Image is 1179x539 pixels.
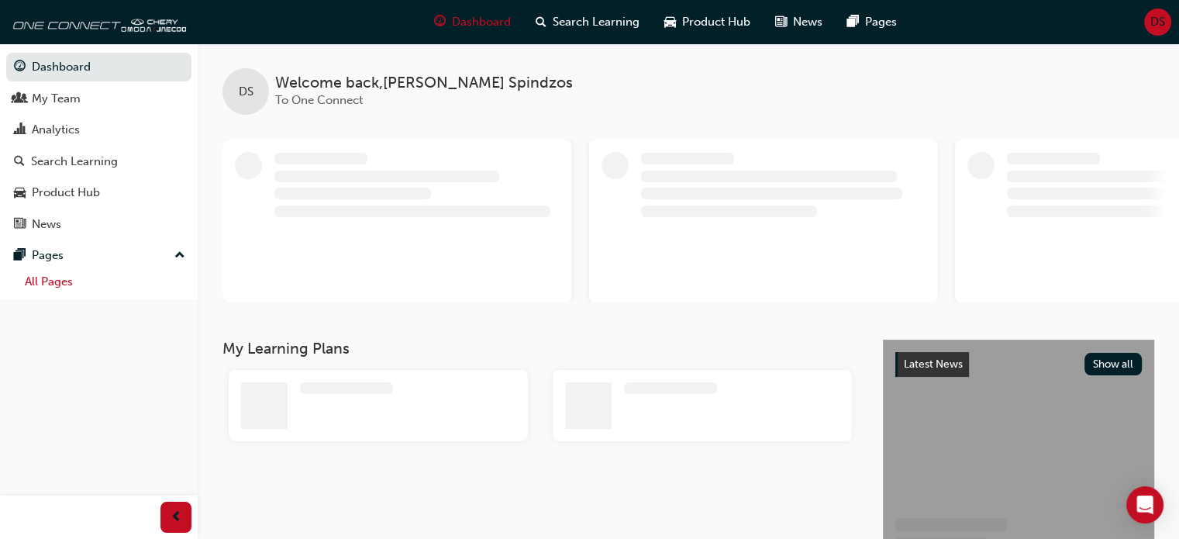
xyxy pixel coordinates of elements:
span: news-icon [14,218,26,232]
span: search-icon [14,155,25,169]
a: Search Learning [6,147,191,176]
div: Product Hub [32,184,100,202]
a: All Pages [19,270,191,294]
h3: My Learning Plans [222,340,858,358]
button: Pages [6,241,191,270]
span: pages-icon [847,12,859,32]
a: News [6,210,191,239]
a: Analytics [6,116,191,144]
span: up-icon [174,246,185,266]
span: prev-icon [171,508,182,527]
div: Open Intercom Messenger [1126,486,1163,523]
a: Latest NewsShow all [895,352,1142,377]
span: Product Hub [682,13,750,31]
span: car-icon [664,12,676,32]
div: News [32,216,61,233]
span: people-icon [14,92,26,106]
a: car-iconProduct Hub [652,6,763,38]
span: guage-icon [14,60,26,74]
a: Dashboard [6,53,191,81]
a: pages-iconPages [835,6,909,38]
span: DS [1150,13,1165,31]
span: car-icon [14,186,26,200]
span: chart-icon [14,123,26,137]
button: Show all [1084,353,1143,375]
span: pages-icon [14,249,26,263]
a: guage-iconDashboard [422,6,523,38]
span: Dashboard [452,13,511,31]
span: To One Connect [275,93,363,107]
span: guage-icon [434,12,446,32]
a: news-iconNews [763,6,835,38]
a: My Team [6,85,191,113]
div: Pages [32,247,64,264]
span: Pages [865,13,897,31]
span: news-icon [775,12,787,32]
span: DS [239,83,253,101]
a: Product Hub [6,178,191,207]
span: Search Learning [553,13,639,31]
span: search-icon [536,12,546,32]
button: DashboardMy TeamAnalyticsSearch LearningProduct HubNews [6,50,191,241]
img: oneconnect [8,6,186,37]
div: Analytics [32,121,80,139]
div: Search Learning [31,153,118,171]
div: My Team [32,90,81,108]
span: News [793,13,822,31]
button: DS [1144,9,1171,36]
span: Latest News [904,358,963,371]
span: Welcome back , [PERSON_NAME] Spindzos [275,74,573,92]
a: search-iconSearch Learning [523,6,652,38]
